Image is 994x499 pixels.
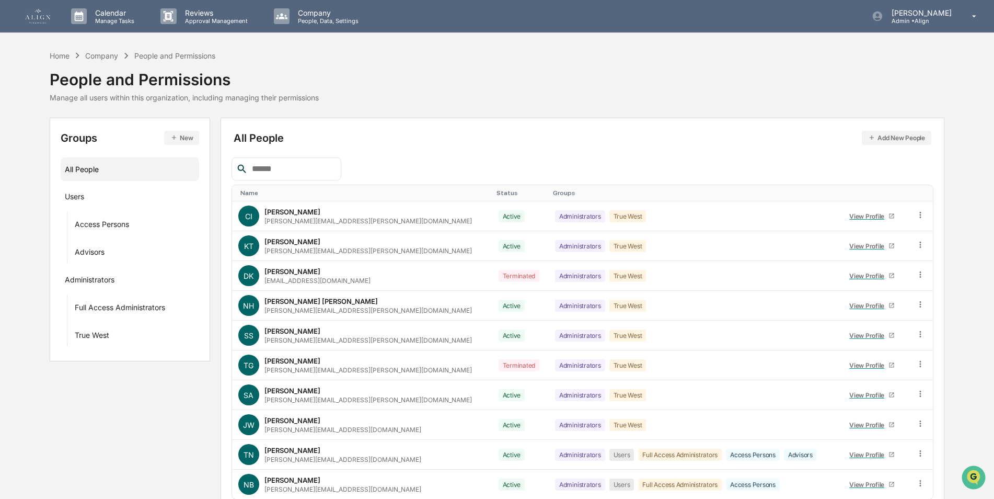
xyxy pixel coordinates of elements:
iframe: Open customer support [961,464,989,493]
div: [PERSON_NAME] [264,208,320,216]
div: Terminated [499,270,540,282]
div: [PERSON_NAME] [264,416,320,425]
span: JW [243,421,255,429]
div: Administrators [555,479,605,491]
div: Full Access Administrators [75,303,165,315]
div: View Profile [849,302,888,310]
div: [PERSON_NAME] [264,476,320,484]
div: All People [234,131,931,145]
span: NH [243,301,254,310]
div: Terminated [499,359,540,371]
div: True West [609,210,646,222]
a: View Profile [845,387,899,403]
div: Active [499,330,525,342]
div: Access Persons [726,479,780,491]
a: View Profile [845,327,899,344]
div: View Profile [849,212,888,220]
div: View Profile [849,391,888,399]
div: [PERSON_NAME] [264,267,320,276]
div: Users [65,192,84,205]
a: View Profile [845,298,899,314]
span: NB [244,480,254,489]
span: Preclearance [21,132,67,142]
div: Administrators [555,330,605,342]
div: Administrators [555,419,605,431]
div: True West [609,419,646,431]
div: Toggle SortBy [843,189,905,197]
div: Administrators [555,210,605,222]
span: CI [245,212,252,221]
span: Pylon [104,177,126,185]
div: [PERSON_NAME][EMAIL_ADDRESS][PERSON_NAME][DOMAIN_NAME] [264,247,472,255]
div: Active [499,210,525,222]
div: [PERSON_NAME][EMAIL_ADDRESS][PERSON_NAME][DOMAIN_NAME] [264,217,472,225]
div: All People [65,161,195,178]
div: Active [499,419,525,431]
div: View Profile [849,421,888,429]
div: Company [85,51,118,60]
button: Start new chat [178,83,190,96]
a: 🗄️Attestations [72,128,134,146]
div: People and Permissions [134,51,215,60]
a: View Profile [845,447,899,463]
span: SS [244,331,253,340]
div: Administrators [65,275,114,288]
div: Full Access Administrators [638,449,722,461]
a: View Profile [845,268,899,284]
div: Toggle SortBy [918,189,929,197]
div: True West [609,330,646,342]
a: View Profile [845,417,899,433]
div: [PERSON_NAME][EMAIL_ADDRESS][DOMAIN_NAME] [264,456,421,463]
div: Access Persons [75,220,129,232]
div: True West [609,240,646,252]
div: Active [499,300,525,312]
div: [PERSON_NAME][EMAIL_ADDRESS][PERSON_NAME][DOMAIN_NAME] [264,307,472,314]
p: Company [290,8,364,17]
div: True West [609,300,646,312]
div: Administrators [555,449,605,461]
span: DK [244,271,253,280]
div: View Profile [849,361,888,369]
div: [PERSON_NAME] [264,357,320,365]
div: 🖐️ [10,133,19,141]
div: [PERSON_NAME][EMAIL_ADDRESS][DOMAIN_NAME] [264,426,421,434]
a: View Profile [845,477,899,493]
a: 🔎Data Lookup [6,148,70,166]
button: New [164,131,199,145]
div: 🔎 [10,153,19,161]
span: TN [244,450,254,459]
span: Data Lookup [21,152,66,162]
span: SA [244,391,253,400]
div: Groups [61,131,199,145]
a: Powered byPylon [74,177,126,185]
a: View Profile [845,238,899,254]
span: TG [244,361,253,370]
div: Active [499,479,525,491]
div: People and Permissions [50,62,319,89]
div: View Profile [849,242,888,250]
div: Active [499,449,525,461]
div: Toggle SortBy [240,189,488,197]
div: True West [609,359,646,371]
a: View Profile [845,208,899,224]
div: Start new chat [36,80,171,90]
p: Calendar [87,8,140,17]
button: Add New People [862,131,931,145]
div: We're available if you need us! [36,90,132,99]
div: Access Persons [726,449,780,461]
div: Administrators [555,389,605,401]
div: [PERSON_NAME] [264,327,320,335]
p: Reviews [177,8,253,17]
div: Users [609,449,634,461]
div: Full Access Administrators [638,479,722,491]
div: Active [499,240,525,252]
div: [PERSON_NAME][EMAIL_ADDRESS][DOMAIN_NAME] [264,485,421,493]
div: View Profile [849,272,888,280]
div: Administrators [555,359,605,371]
a: View Profile [845,357,899,373]
div: Toggle SortBy [496,189,545,197]
div: Administrators [555,240,605,252]
div: True West [75,331,109,343]
p: Admin • Align [883,17,957,25]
